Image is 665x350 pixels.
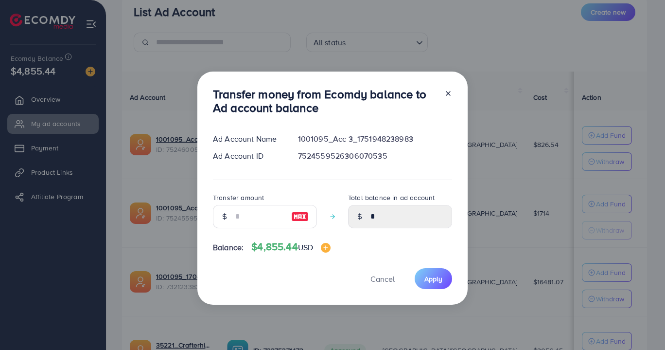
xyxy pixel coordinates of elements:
button: Apply [415,268,452,289]
div: 1001095_Acc 3_1751948238983 [290,133,460,145]
label: Transfer amount [213,193,264,203]
iframe: Chat [624,306,658,343]
div: 7524559526306070535 [290,150,460,162]
span: USD [298,242,313,253]
span: Balance: [213,242,244,253]
span: Apply [424,274,442,284]
img: image [321,243,331,253]
label: Total balance in ad account [348,193,435,203]
h4: $4,855.44 [251,241,331,253]
img: image [291,211,309,222]
span: Cancel [370,274,395,284]
h3: Transfer money from Ecomdy balance to Ad account balance [213,87,437,115]
div: Ad Account Name [205,133,290,145]
button: Cancel [358,268,407,289]
div: Ad Account ID [205,150,290,162]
